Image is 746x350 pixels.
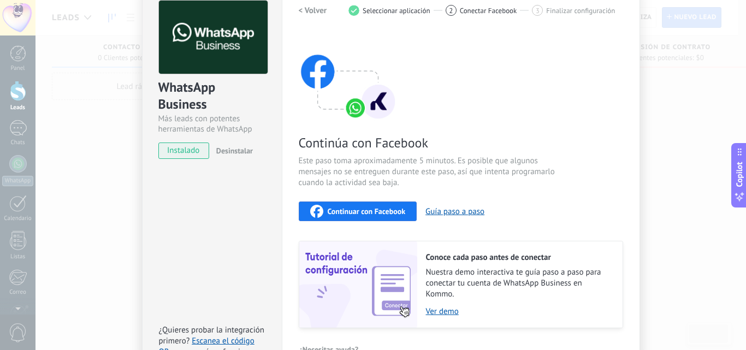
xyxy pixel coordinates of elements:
span: Nuestra demo interactiva te guía paso a paso para conectar tu cuenta de WhatsApp Business en Kommo. [426,267,612,300]
div: Más leads con potentes herramientas de WhatsApp [158,114,266,134]
span: Finalizar configuración [546,7,615,15]
span: Continúa con Facebook [299,134,559,151]
span: 3 [536,6,540,15]
div: WhatsApp Business [158,79,266,114]
img: logo_main.png [159,1,268,74]
span: ¿Quieres probar la integración primero? [159,325,265,346]
span: Este paso toma aproximadamente 5 minutos. Es posible que algunos mensajes no se entreguen durante... [299,156,559,188]
span: Seleccionar aplicación [363,7,430,15]
h2: Conoce cada paso antes de conectar [426,252,612,263]
span: Copilot [734,162,745,187]
span: instalado [159,143,209,159]
span: 2 [449,6,453,15]
span: Conectar Facebook [460,7,517,15]
img: connect with facebook [299,33,397,121]
span: Desinstalar [216,146,253,156]
button: Desinstalar [212,143,253,159]
button: Continuar con Facebook [299,201,417,221]
button: < Volver [299,1,327,20]
h2: < Volver [299,5,327,16]
span: Continuar con Facebook [328,207,406,215]
button: Guía paso a paso [425,206,484,217]
a: Ver demo [426,306,612,317]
